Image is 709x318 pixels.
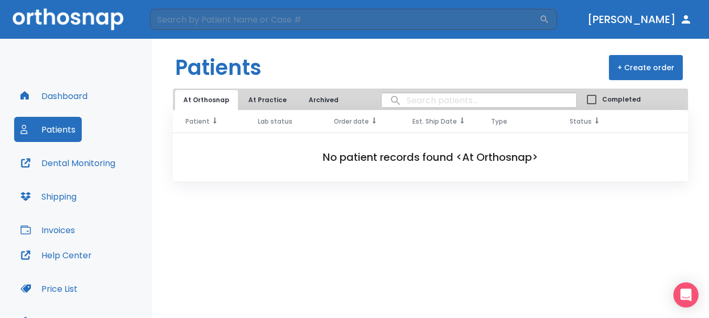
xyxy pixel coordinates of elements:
span: Completed [602,95,641,104]
h1: Patients [175,52,261,83]
span: Est. Ship Date [412,117,457,126]
button: At Practice [240,90,295,110]
button: Dashboard [14,83,94,108]
button: Help Center [14,243,98,268]
button: At Orthosnap [175,90,238,110]
button: Patients [14,117,82,142]
button: Shipping [14,184,83,209]
span: Lab status [258,117,292,126]
button: Dental Monitoring [14,150,122,176]
span: Order date [334,117,369,126]
button: Archived [297,90,350,110]
span: Patient [186,117,210,126]
button: Price List [14,276,84,301]
h2: No patient records found <At Orthosnap> [190,149,671,165]
span: Type [491,117,507,126]
div: Open Intercom Messenger [673,282,699,308]
button: + Create order [609,55,683,80]
button: [PERSON_NAME] [583,10,696,29]
img: Orthosnap [13,8,124,30]
input: Search by Patient Name or Case # [150,9,539,30]
span: Status [570,117,592,126]
div: tabs [175,90,352,110]
button: Invoices [14,217,81,243]
input: search [381,90,576,111]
